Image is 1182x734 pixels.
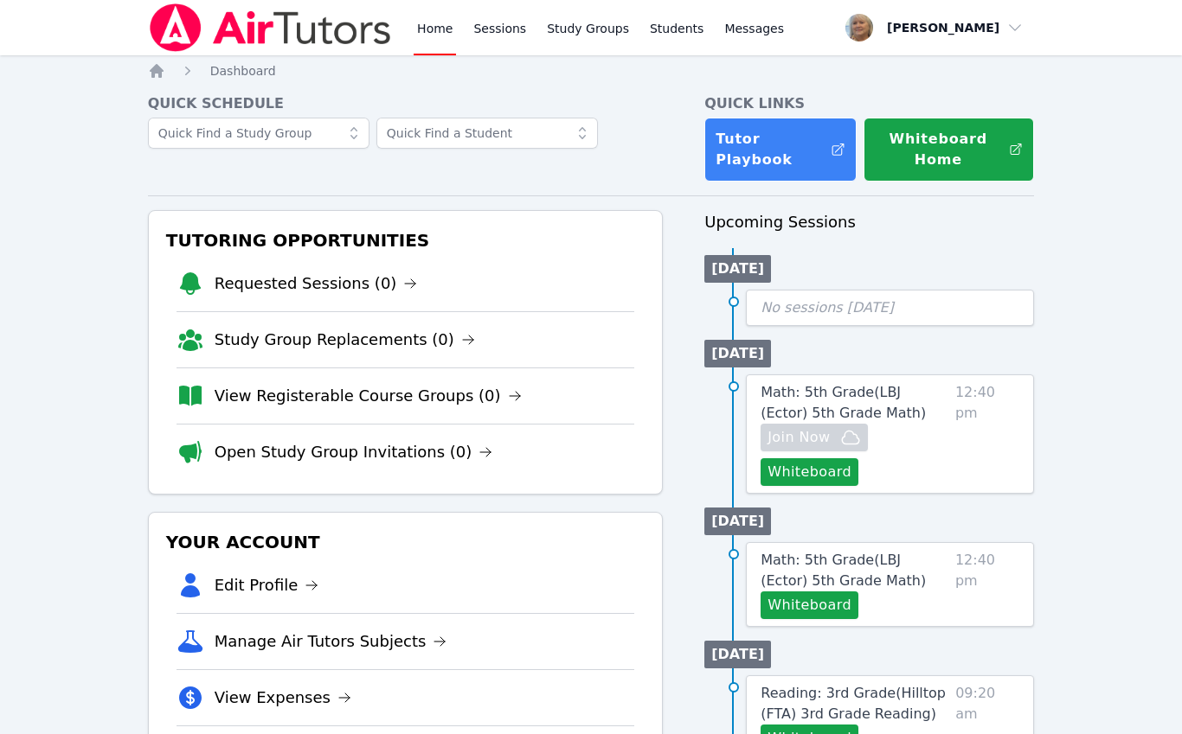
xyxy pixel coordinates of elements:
a: Reading: 3rd Grade(Hilltop (FTA) 3rd Grade Reading) [761,683,948,724]
h4: Quick Links [704,93,1034,114]
a: View Expenses [215,686,351,710]
input: Quick Find a Study Group [148,118,369,149]
input: Quick Find a Student [376,118,598,149]
a: Manage Air Tutors Subjects [215,629,447,654]
a: Dashboard [210,62,276,80]
button: Whiteboard [761,458,858,486]
button: Whiteboard Home [864,118,1034,182]
span: Join Now [768,427,830,448]
button: Whiteboard [761,591,858,619]
span: Reading: 3rd Grade ( Hilltop (FTA) 3rd Grade Reading ) [761,685,946,722]
a: Math: 5th Grade(LBJ (Ector) 5th Grade Math) [761,382,948,424]
a: Open Study Group Invitations (0) [215,440,493,464]
a: Study Group Replacements (0) [215,328,475,352]
nav: Breadcrumb [148,62,1035,80]
span: No sessions [DATE] [761,299,894,316]
h3: Upcoming Sessions [704,210,1034,234]
a: Edit Profile [215,573,319,597]
li: [DATE] [704,641,771,668]
span: Dashboard [210,64,276,78]
a: View Registerable Course Groups (0) [215,384,522,408]
span: 12:40 pm [955,382,1019,486]
a: Tutor Playbook [704,118,857,182]
a: Requested Sessions (0) [215,271,418,296]
span: Math: 5th Grade ( LBJ (Ector) 5th Grade Math ) [761,384,926,421]
li: [DATE] [704,507,771,535]
span: 12:40 pm [955,550,1019,619]
h3: Your Account [163,527,649,558]
button: Join Now [761,424,868,451]
li: [DATE] [704,340,771,367]
li: [DATE] [704,255,771,283]
a: Math: 5th Grade(LBJ (Ector) 5th Grade Math) [761,550,948,591]
span: Messages [724,20,784,37]
h3: Tutoring Opportunities [163,225,649,256]
h4: Quick Schedule [148,93,664,114]
span: Math: 5th Grade ( LBJ (Ector) 5th Grade Math ) [761,552,926,589]
img: Air Tutors [148,3,393,52]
